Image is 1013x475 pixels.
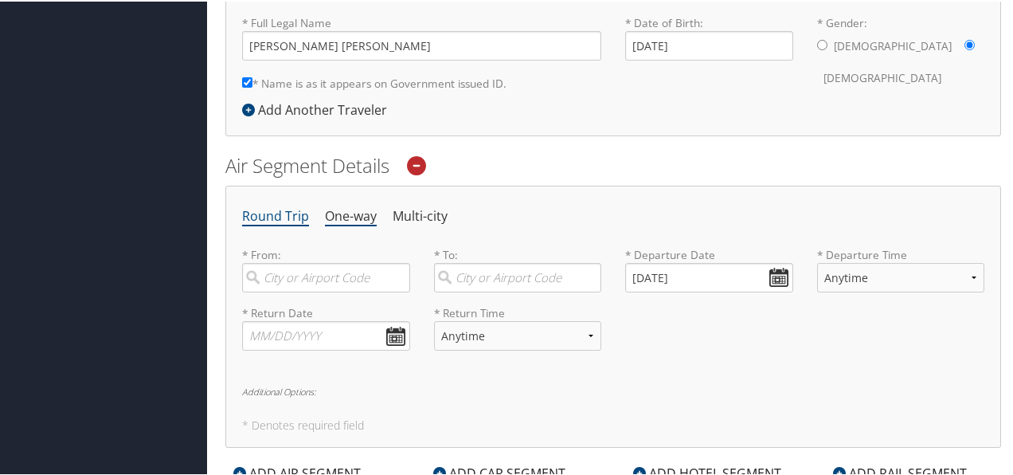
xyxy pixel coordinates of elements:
label: * Departure Date [625,245,793,261]
li: Round Trip [242,201,309,230]
label: * Return Time [434,304,602,320]
label: * Date of Birth: [625,14,793,59]
input: * Gender:[DEMOGRAPHIC_DATA][DEMOGRAPHIC_DATA] [817,38,827,49]
li: One-way [325,201,377,230]
label: [DEMOGRAPHIC_DATA] [823,61,941,92]
div: Add Another Traveler [242,99,395,118]
label: * Departure Time [817,245,985,304]
label: * Full Legal Name [242,14,601,59]
label: * Name is as it appears on Government issued ID. [242,67,506,96]
input: * Date of Birth: [625,29,793,59]
h6: Additional Options: [242,386,984,395]
h2: Air Segment Details [225,151,1001,178]
select: * Departure Time [817,261,985,291]
label: * Return Date [242,304,410,320]
input: MM/DD/YYYY [625,261,793,291]
input: City or Airport Code [242,261,410,291]
label: * Gender: [817,14,985,92]
input: * Name is as it appears on Government issued ID. [242,76,252,86]
input: City or Airport Code [434,261,602,291]
input: * Full Legal Name [242,29,601,59]
h5: * Denotes required field [242,418,984,430]
label: * From: [242,245,410,291]
input: MM/DD/YYYY [242,320,410,349]
label: [DEMOGRAPHIC_DATA] [834,29,952,60]
label: * To: [434,245,602,291]
input: * Gender:[DEMOGRAPHIC_DATA][DEMOGRAPHIC_DATA] [964,38,975,49]
li: Multi-city [393,201,448,230]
